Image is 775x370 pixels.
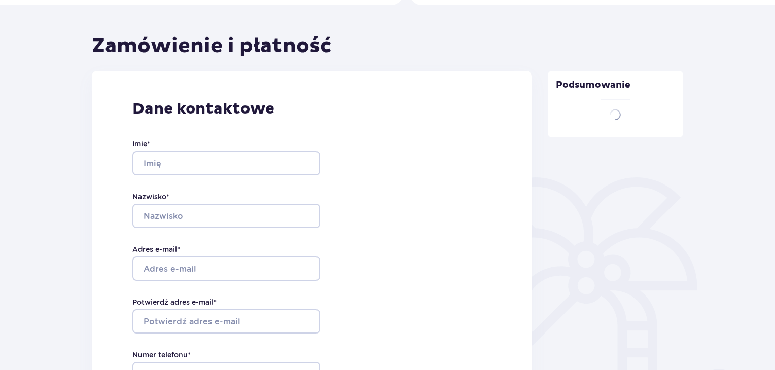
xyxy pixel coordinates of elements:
p: Dane kontaktowe [132,99,491,119]
input: Potwierdź adres e-mail [132,309,320,334]
h1: Zamówienie i płatność [92,33,332,59]
label: Adres e-mail * [132,244,180,254]
input: Imię [132,151,320,175]
img: loader [608,107,623,122]
p: Podsumowanie [548,79,684,99]
label: Imię * [132,139,150,149]
label: Nazwisko * [132,192,169,202]
input: Nazwisko [132,204,320,228]
input: Adres e-mail [132,256,320,281]
label: Numer telefonu * [132,350,191,360]
label: Potwierdź adres e-mail * [132,297,217,307]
